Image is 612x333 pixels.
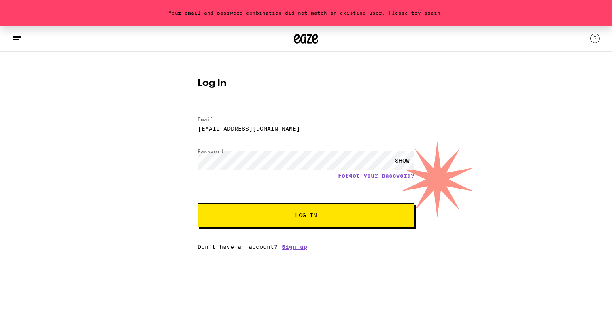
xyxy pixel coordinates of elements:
[198,244,414,250] div: Don't have an account?
[390,151,414,170] div: SHOW
[338,172,414,179] a: Forgot your password?
[282,244,307,250] a: Sign up
[198,148,223,154] label: Password
[198,203,414,227] button: Log In
[295,212,317,218] span: Log In
[5,6,58,12] span: Hi. Need any help?
[198,78,414,88] h1: Log In
[198,117,214,122] label: Email
[198,119,414,138] input: Email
